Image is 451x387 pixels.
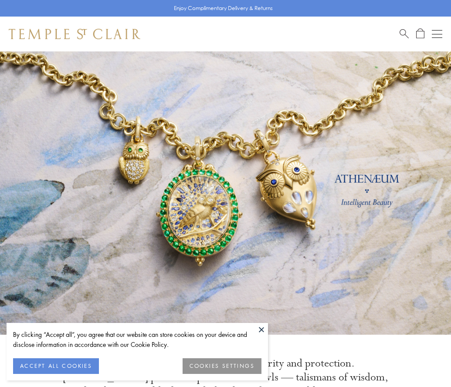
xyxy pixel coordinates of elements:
[183,358,261,374] button: COOKIES SETTINGS
[174,4,273,13] p: Enjoy Complimentary Delivery & Returns
[9,29,140,39] img: Temple St. Clair
[400,28,409,39] a: Search
[13,329,261,350] div: By clicking “Accept all”, you agree that our website can store cookies on your device and disclos...
[13,358,99,374] button: ACCEPT ALL COOKIES
[416,28,424,39] a: Open Shopping Bag
[432,29,442,39] button: Open navigation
